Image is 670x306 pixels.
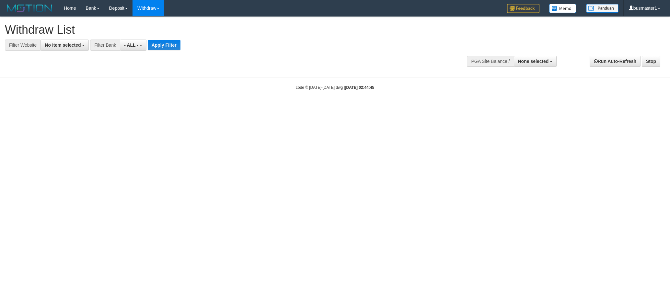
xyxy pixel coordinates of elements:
div: Filter Website [5,40,40,51]
small: code © [DATE]-[DATE] dwg | [296,85,374,90]
div: Filter Bank [90,40,120,51]
h1: Withdraw List [5,23,440,36]
img: Button%20Memo.svg [549,4,576,13]
span: None selected [518,59,549,64]
button: No item selected [40,40,89,51]
button: None selected [514,56,557,67]
strong: [DATE] 02:44:45 [345,85,374,90]
img: Feedback.jpg [507,4,539,13]
img: MOTION_logo.png [5,3,54,13]
span: No item selected [45,42,81,48]
a: Stop [642,56,660,67]
div: PGA Site Balance / [467,56,514,67]
img: panduan.png [586,4,618,13]
button: - ALL - [120,40,146,51]
span: - ALL - [124,42,138,48]
a: Run Auto-Refresh [590,56,641,67]
button: Apply Filter [148,40,180,50]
